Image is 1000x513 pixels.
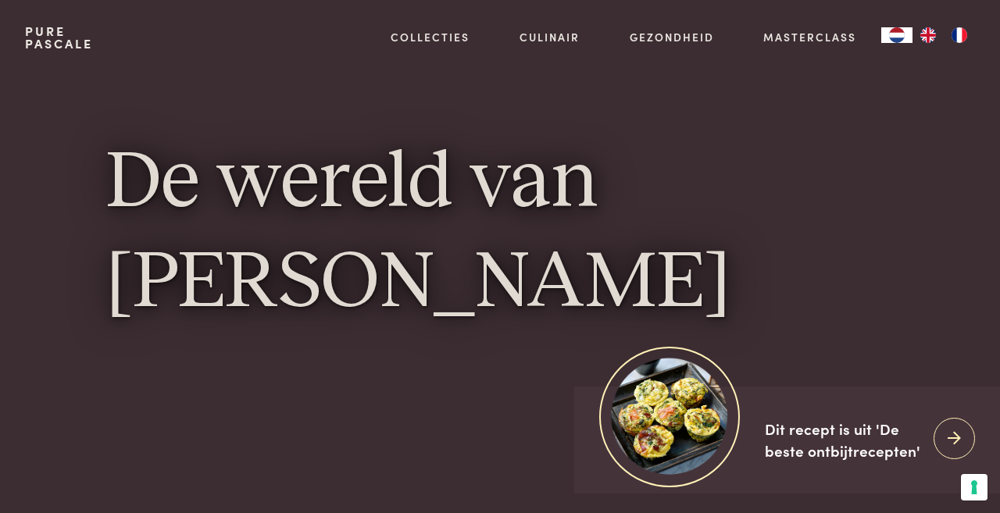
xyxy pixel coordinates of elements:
[25,25,93,50] a: PurePascale
[763,29,856,45] a: Masterclass
[881,27,912,43] a: NL
[574,387,1000,493] a: https://admin.purepascale.com/wp-content/uploads/2025/04/Home_button_eitjes.png Dit recept is uit...
[961,474,987,501] button: Uw voorkeuren voor toestemming voor trackingtechnologieën
[608,354,732,479] img: https://admin.purepascale.com/wp-content/uploads/2025/04/Home_button_eitjes.png
[912,27,944,43] a: EN
[912,27,975,43] ul: Language list
[106,135,894,334] h1: De wereld van [PERSON_NAME]
[944,27,975,43] a: FR
[520,29,580,45] a: Culinair
[765,418,921,462] div: Dit recept is uit 'De beste ontbijtrecepten'
[881,27,912,43] div: Language
[630,29,714,45] a: Gezondheid
[391,29,470,45] a: Collecties
[881,27,975,43] aside: Language selected: Nederlands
